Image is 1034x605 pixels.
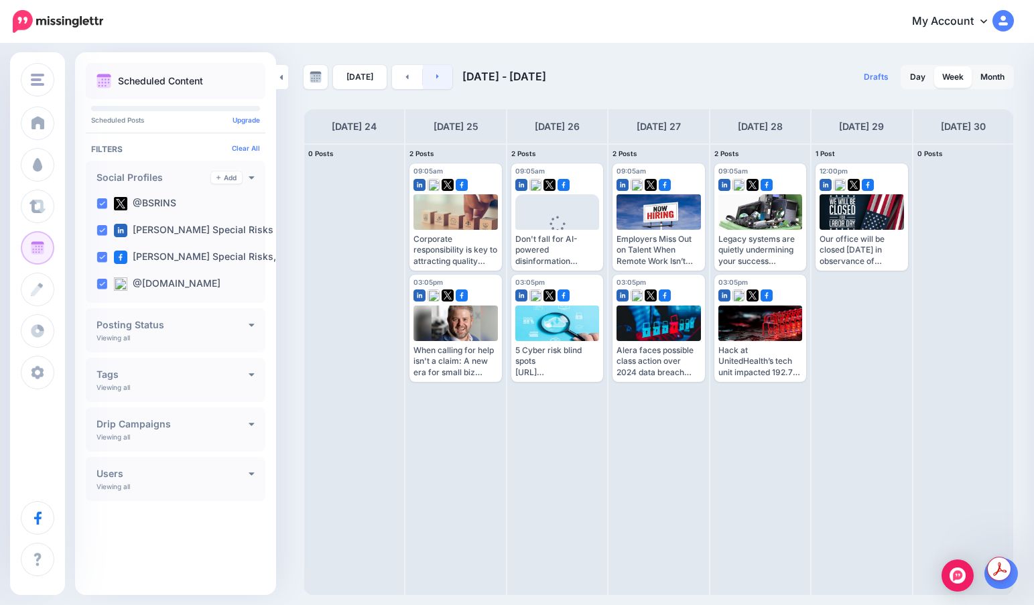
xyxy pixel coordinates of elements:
[515,179,527,191] img: linkedin-square.png
[659,179,671,191] img: facebook-square.png
[645,179,657,191] img: twitter-square.png
[761,179,773,191] img: facebook-square.png
[413,167,443,175] span: 09:05am
[617,179,629,191] img: linkedin-square.png
[612,149,637,157] span: 2 Posts
[617,278,646,286] span: 03:05pm
[96,482,130,490] p: Viewing all
[659,289,671,301] img: facebook-square.png
[617,234,700,267] div: Employers Miss Out on Talent When Remote Work Isn’t Allowed: Survey [URL][DOMAIN_NAME]
[718,289,730,301] img: linkedin-square.png
[917,149,943,157] span: 0 Posts
[96,383,130,391] p: Viewing all
[747,289,759,301] img: twitter-square.png
[96,370,249,379] h4: Tags
[631,179,643,191] img: bluesky-square.png
[456,289,468,301] img: facebook-square.png
[515,234,599,267] div: Don't fall for AI-powered disinformation attacks online - here's how to stay sharp [URL][DOMAIN_N...
[428,179,440,191] img: bluesky-square.png
[91,117,260,123] p: Scheduled Posts
[617,167,646,175] span: 09:05am
[718,179,730,191] img: linkedin-square.png
[114,251,127,264] img: facebook-square.png
[941,119,986,135] h4: [DATE] 30
[96,320,249,330] h4: Posting Status
[31,74,44,86] img: menu.png
[637,119,681,135] h4: [DATE] 27
[13,10,103,33] img: Missinglettr
[617,289,629,301] img: linkedin-square.png
[529,289,541,301] img: bluesky-square.png
[718,234,802,267] div: Legacy systems are quietly undermining your success [URL][DOMAIN_NAME]
[942,559,974,592] div: Open Intercom Messenger
[539,216,576,251] div: Loading
[91,144,260,154] h4: Filters
[114,197,176,210] label: @BSRINS
[114,251,287,264] label: [PERSON_NAME] Special Risks, …
[96,74,111,88] img: calendar.png
[413,289,426,301] img: linkedin-square.png
[856,65,897,89] a: Drafts
[862,179,874,191] img: facebook-square.png
[718,345,802,378] div: Hack at UnitedHealth’s tech unit impacted 192.7 million, US site shows [URL][DOMAIN_NAME]
[114,197,127,210] img: twitter-square.png
[820,167,848,175] span: 12:00pm
[456,179,468,191] img: facebook-square.png
[732,289,745,301] img: bluesky-square.png
[428,289,440,301] img: bluesky-square.png
[972,66,1013,88] a: Month
[714,149,739,157] span: 2 Posts
[529,179,541,191] img: bluesky-square.png
[515,167,545,175] span: 09:05am
[738,119,783,135] h4: [DATE] 28
[761,289,773,301] img: facebook-square.png
[232,144,260,152] a: Clear All
[409,149,434,157] span: 2 Posts
[816,149,835,157] span: 1 Post
[543,179,556,191] img: twitter-square.png
[934,66,972,88] a: Week
[96,419,249,429] h4: Drip Campaigns
[118,76,203,86] p: Scheduled Content
[511,149,536,157] span: 2 Posts
[114,277,220,291] label: @[DOMAIN_NAME]
[233,116,260,124] a: Upgrade
[718,278,748,286] span: 03:05pm
[434,119,478,135] h4: [DATE] 25
[732,179,745,191] img: bluesky-square.png
[839,119,884,135] h4: [DATE] 29
[645,289,657,301] img: twitter-square.png
[515,289,527,301] img: linkedin-square.png
[96,334,130,342] p: Viewing all
[558,179,570,191] img: facebook-square.png
[96,433,130,441] p: Viewing all
[747,179,759,191] img: twitter-square.png
[442,179,454,191] img: twitter-square.png
[515,345,599,378] div: 5 Cyber risk blind spots [URL][DOMAIN_NAME]
[211,172,242,184] a: Add
[96,469,249,478] h4: Users
[462,70,546,83] span: [DATE] - [DATE]
[333,65,387,89] a: [DATE]
[558,289,570,301] img: facebook-square.png
[535,119,580,135] h4: [DATE] 26
[631,289,643,301] img: bluesky-square.png
[442,289,454,301] img: twitter-square.png
[114,224,127,237] img: linkedin-square.png
[834,179,846,191] img: bluesky-square.png
[332,119,377,135] h4: [DATE] 24
[413,179,426,191] img: linkedin-square.png
[902,66,933,88] a: Day
[413,345,497,378] div: When calling for help isn't a claim: A new era for small biz cyber support [URL][DOMAIN_NAME]
[515,278,545,286] span: 03:05pm
[96,173,211,182] h4: Social Profiles
[820,179,832,191] img: linkedin-square.png
[718,167,748,175] span: 09:05am
[864,73,889,81] span: Drafts
[114,277,127,291] img: bluesky-square.png
[848,179,860,191] img: twitter-square.png
[820,234,903,267] div: Our office will be closed [DATE] in observance of [DATE]. We wish everyone a safe & happy holiday...
[310,71,322,83] img: calendar-grey-darker.png
[413,234,497,267] div: Corporate responsibility is key to attracting quality talent [URL][DOMAIN_NAME]
[617,345,700,378] div: Alera faces possible class action over 2024 data breach [URL][DOMAIN_NAME]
